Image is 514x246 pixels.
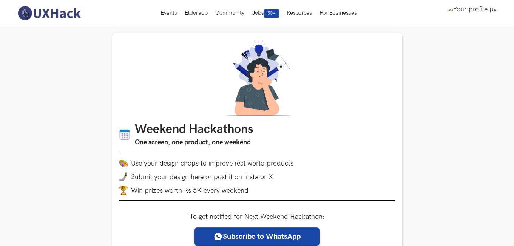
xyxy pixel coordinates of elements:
[119,159,395,168] li: Use your design chops to improve real world products
[15,5,83,21] img: UXHack-logo.png
[131,173,273,181] span: Submit your design here or post it on Insta or X
[447,5,499,21] img: Your profile pic
[194,227,320,246] a: Subscribe to WhatsApp
[264,9,279,18] span: 50+
[119,186,128,195] img: trophy.png
[119,129,130,141] img: Calendar icon
[135,137,253,148] h3: One screen, one product, one weekend
[221,40,293,116] img: A designer thinking
[190,213,325,221] label: To get notified for Next Weekend Hackathon:
[119,172,128,181] img: mobile-in-hand.png
[135,122,253,137] h1: Weekend Hackathons
[119,159,128,168] img: palette.png
[119,186,395,195] li: Win prizes worth Rs 5K every weekend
